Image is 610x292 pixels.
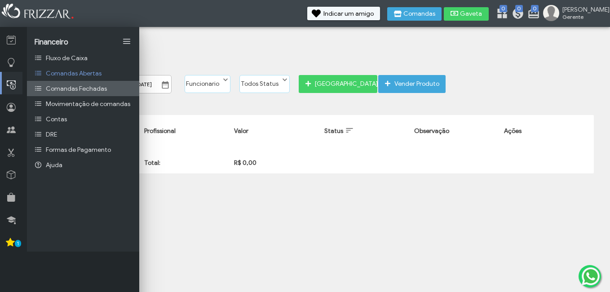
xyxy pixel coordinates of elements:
[240,75,281,88] label: Todos Status
[34,38,68,47] span: Financeiro
[543,5,606,23] a: [PERSON_NAME] Gerente
[562,13,603,20] span: Gerente
[46,70,102,77] span: Comandas Abertas
[444,7,489,21] button: Gaveta
[499,5,507,12] span: 0
[515,5,523,12] span: 0
[580,265,601,287] img: whatsapp.png
[27,96,139,111] a: Movimentação de comandas
[49,143,590,156] td: Sem vales para listar
[323,11,374,17] span: Indicar um amigo
[27,81,139,96] a: Comandas Fechadas
[46,146,111,154] span: Formas de Pagamento
[410,119,499,143] th: Observação
[504,127,522,135] span: Ações
[46,115,67,123] span: Contas
[185,75,222,88] label: Funcionario
[140,156,230,169] td: Total:
[115,75,172,93] input: Data Final
[414,127,449,135] span: Observação
[512,7,521,22] a: 0
[499,119,589,143] th: Ações
[46,131,57,138] span: DRE
[230,119,319,143] th: Valor
[45,51,578,66] h1: Adiantamentos
[27,111,139,127] a: Contas
[562,6,603,13] span: [PERSON_NAME]
[27,127,139,142] a: DRE
[307,7,380,20] button: Indicar um amigo
[27,142,139,157] a: Formas de Pagamento
[531,5,539,12] span: 0
[140,119,230,143] th: Profissional
[387,7,442,21] button: Comandas
[46,54,88,62] span: Fluxo de Caixa
[460,11,482,17] span: Gaveta
[46,85,107,93] span: Comandas Fechadas
[324,127,343,135] span: Status
[27,66,139,81] a: Comandas Abertas
[159,80,172,89] button: Show Calendar
[27,157,139,173] a: Ajuda
[144,127,176,135] span: Profissional
[27,50,139,66] a: Fluxo de Caixa
[496,7,505,22] a: 0
[230,156,319,169] td: R$ 0,00
[234,127,248,135] span: Valor
[315,77,371,91] span: [GEOGRAPHIC_DATA]
[15,240,21,247] span: 1
[403,11,435,17] span: Comandas
[394,77,439,91] span: Vender Produto
[46,100,130,108] span: Movimentação de comandas
[320,119,410,143] th: Status: activate to sort column ascending
[527,7,536,22] a: 0
[46,161,62,169] span: Ajuda
[299,75,377,93] button: [GEOGRAPHIC_DATA]
[378,75,446,93] button: Vender Produto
